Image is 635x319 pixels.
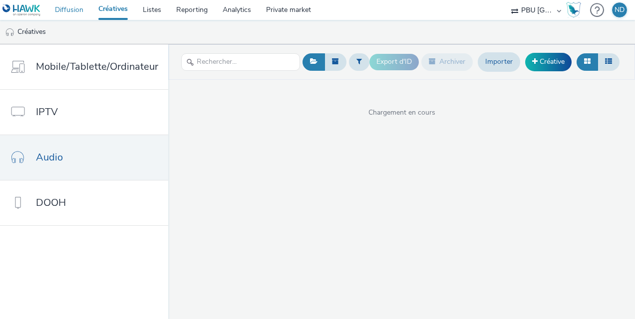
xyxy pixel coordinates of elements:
[36,59,158,74] span: Mobile/Tablette/Ordinateur
[566,2,581,18] img: Hawk Academy
[36,195,66,210] span: DOOH
[615,2,625,17] div: ND
[577,53,598,70] button: Grille
[168,108,635,118] span: Chargement en cours
[566,2,585,18] a: Hawk Academy
[36,105,58,119] span: IPTV
[598,53,620,70] button: Liste
[5,27,15,37] img: audio
[369,54,419,70] button: Export d'ID
[525,53,572,71] a: Créative
[181,53,300,71] input: Rechercher...
[478,52,520,71] a: Importer
[2,4,41,16] img: undefined Logo
[421,53,473,70] button: Archiver
[36,150,63,164] span: Audio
